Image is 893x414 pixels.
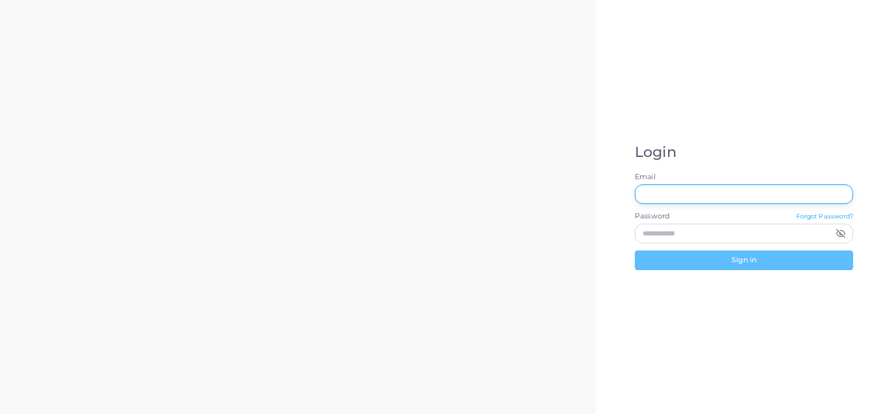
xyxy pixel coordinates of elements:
label: Password [635,211,669,222]
a: Forgot Password? [796,211,854,224]
button: Sign in [635,250,853,270]
h1: Login [635,144,853,161]
small: Forgot Password? [796,213,854,220]
label: Email [635,172,853,182]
